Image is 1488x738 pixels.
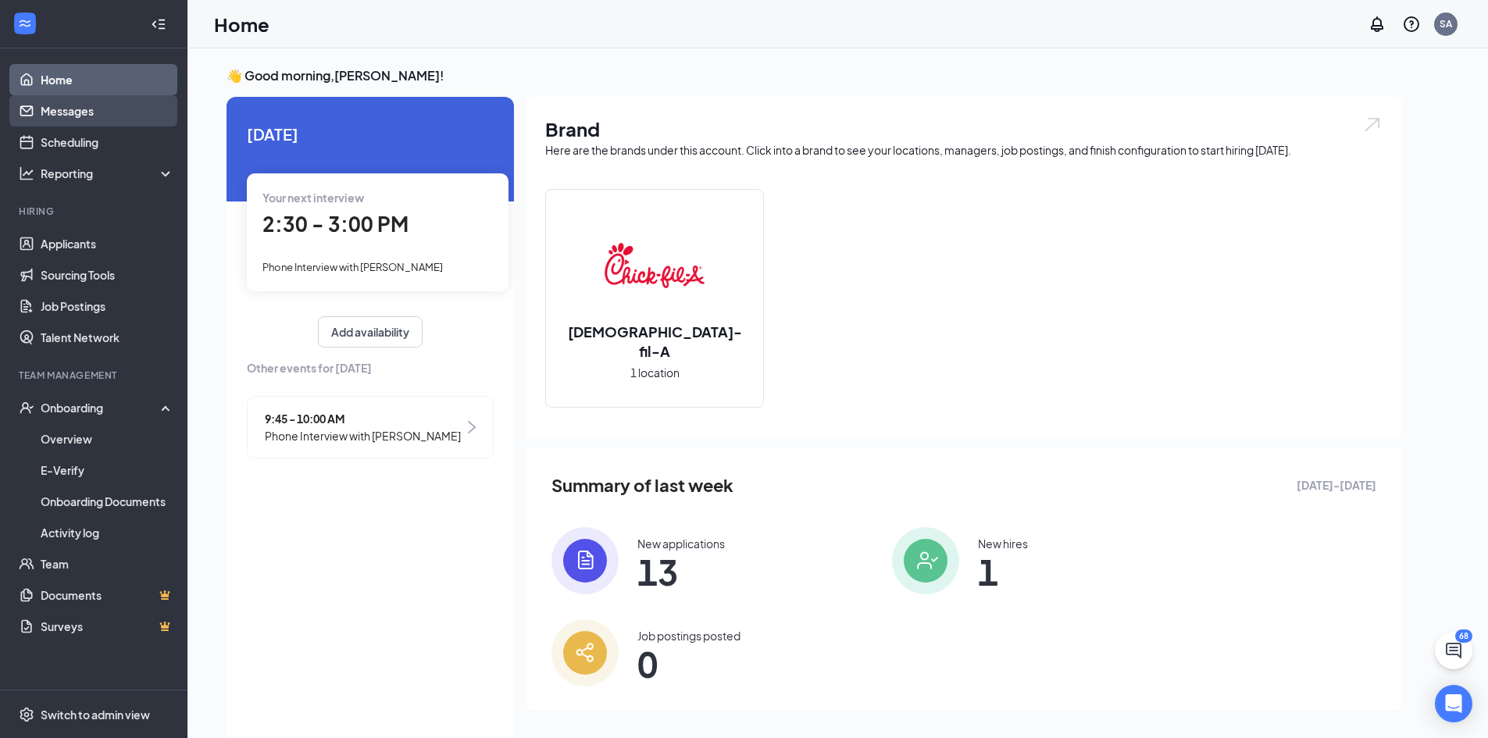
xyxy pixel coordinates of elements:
a: DocumentsCrown [41,579,174,611]
button: ChatActive [1435,632,1472,669]
a: Sourcing Tools [41,259,174,291]
span: 9:45 - 10:00 AM [265,410,461,427]
svg: UserCheck [19,400,34,415]
div: Here are the brands under this account. Click into a brand to see your locations, managers, job p... [545,142,1383,158]
a: Onboarding Documents [41,486,174,517]
a: Applicants [41,228,174,259]
span: 0 [637,650,740,678]
span: Summary of last week [551,472,733,499]
div: Job postings posted [637,628,740,644]
span: 1 location [630,364,680,381]
div: Open Intercom Messenger [1435,685,1472,722]
h1: Home [214,11,269,37]
svg: Analysis [19,166,34,181]
div: Team Management [19,369,171,382]
svg: Collapse [151,16,166,32]
div: Hiring [19,205,171,218]
a: Scheduling [41,127,174,158]
span: [DATE] - [DATE] [1297,476,1376,494]
span: Phone Interview with [PERSON_NAME] [262,261,443,273]
div: New hires [978,536,1028,551]
span: Your next interview [262,191,364,205]
a: Team [41,548,174,579]
div: New applications [637,536,725,551]
a: Activity log [41,517,174,548]
h2: [DEMOGRAPHIC_DATA]-fil-A [546,322,763,361]
img: icon [892,527,959,594]
span: 13 [637,558,725,586]
a: Job Postings [41,291,174,322]
h1: Brand [545,116,1383,142]
svg: ChatActive [1444,641,1463,660]
a: E-Verify [41,455,174,486]
span: Phone Interview with [PERSON_NAME] [265,427,461,444]
span: [DATE] [247,122,494,146]
div: 68 [1455,629,1472,643]
svg: WorkstreamLogo [17,16,33,31]
a: Overview [41,423,174,455]
img: open.6027fd2a22e1237b5b06.svg [1362,116,1383,134]
button: Add availability [318,316,423,348]
svg: QuestionInfo [1402,15,1421,34]
span: 2:30 - 3:00 PM [262,211,409,237]
a: Messages [41,95,174,127]
svg: Settings [19,707,34,722]
h3: 👋 Good morning, [PERSON_NAME] ! [227,67,1401,84]
div: Onboarding [41,400,161,415]
svg: Notifications [1368,15,1386,34]
a: Talent Network [41,322,174,353]
img: Chick-fil-A [605,216,705,316]
a: SurveysCrown [41,611,174,642]
span: Other events for [DATE] [247,359,494,376]
div: SA [1440,17,1452,30]
div: Reporting [41,166,175,181]
img: icon [551,527,619,594]
span: 1 [978,558,1028,586]
img: icon [551,619,619,686]
a: Home [41,64,174,95]
div: Switch to admin view [41,707,150,722]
